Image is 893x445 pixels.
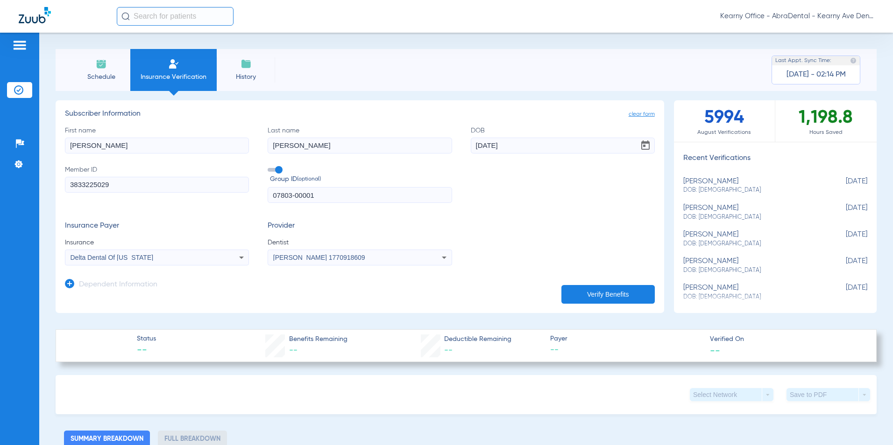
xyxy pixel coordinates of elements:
div: [PERSON_NAME] [683,177,821,195]
input: Search for patients [117,7,234,26]
span: [DATE] [821,177,867,195]
label: DOB [471,126,655,153]
input: DOBOpen calendar [471,138,655,153]
label: Last name [268,126,452,153]
button: Open calendar [636,136,655,155]
span: DOB: [DEMOGRAPHIC_DATA] [683,213,821,222]
span: Payer [550,334,702,344]
span: Group ID [270,174,452,184]
span: Kearny Office - AbraDental - Kearny Ave Dental, LLC - Kearny General [720,12,874,21]
span: [DATE] [821,204,867,221]
img: last sync help info [850,57,857,64]
img: Schedule [96,58,107,70]
span: August Verifications [674,128,775,137]
span: Schedule [79,72,123,82]
div: [PERSON_NAME] [683,230,821,248]
span: DOB: [DEMOGRAPHIC_DATA] [683,293,821,301]
span: Hours Saved [775,128,877,137]
span: [DATE] - 02:14 PM [787,70,846,79]
span: -- [137,344,156,357]
h3: Subscriber Information [65,110,655,119]
span: Delta Dental Of [US_STATE] [71,254,154,261]
span: History [224,72,268,82]
span: DOB: [DEMOGRAPHIC_DATA] [683,266,821,275]
span: [DATE] [821,230,867,248]
div: 5994 [674,100,775,142]
span: Verified On [710,334,862,344]
span: [DATE] [821,257,867,274]
span: Dentist [268,238,452,247]
span: DOB: [DEMOGRAPHIC_DATA] [683,186,821,195]
div: [PERSON_NAME] [683,257,821,274]
img: hamburger-icon [12,40,27,51]
h3: Recent Verifications [674,154,877,163]
span: [DATE] [821,284,867,301]
button: Verify Benefits [561,285,655,304]
label: Member ID [65,165,249,203]
label: First name [65,126,249,153]
span: Last Appt. Sync Time: [775,56,831,65]
span: Status [137,334,156,344]
span: -- [710,345,720,355]
span: Insurance Verification [137,72,210,82]
span: Deductible Remaining [444,334,511,344]
span: -- [289,346,298,355]
input: Last name [268,138,452,153]
img: Search Icon [121,12,130,21]
img: Zuub Logo [19,7,51,23]
h3: Dependent Information [79,280,157,290]
div: 1,198.8 [775,100,877,142]
input: Member ID [65,177,249,193]
span: Benefits Remaining [289,334,347,344]
div: [PERSON_NAME] [683,284,821,301]
span: clear form [629,110,655,119]
span: [PERSON_NAME] 1770918609 [273,254,365,261]
iframe: Chat Widget [846,400,893,445]
input: First name [65,138,249,153]
img: Manual Insurance Verification [168,58,179,70]
span: -- [550,344,702,356]
h3: Provider [268,222,452,231]
div: [PERSON_NAME] [683,204,821,221]
span: Insurance [65,238,249,247]
h3: Insurance Payer [65,222,249,231]
img: History [241,58,252,70]
span: DOB: [DEMOGRAPHIC_DATA] [683,240,821,248]
span: -- [444,346,453,355]
small: (optional) [297,174,321,184]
